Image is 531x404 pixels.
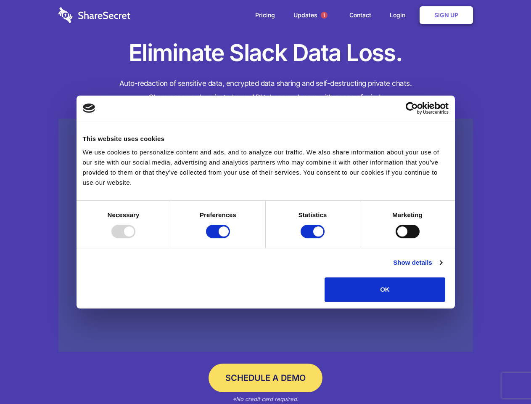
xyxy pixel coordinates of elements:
a: Wistia video thumbnail [58,119,473,352]
a: Pricing [247,2,283,28]
strong: Statistics [299,211,327,218]
img: logo-wordmark-white-trans-d4663122ce5f474addd5e946df7df03e33cb6a1c49d2221995e7729f52c070b2.svg [58,7,130,23]
a: Usercentrics Cookiebot - opens in a new window [375,102,449,114]
span: 1 [321,12,328,19]
button: OK [325,277,445,302]
strong: Necessary [108,211,140,218]
a: Contact [341,2,380,28]
a: Schedule a Demo [209,364,322,392]
div: This website uses cookies [83,134,449,144]
div: We use cookies to personalize content and ads, and to analyze our traffic. We also share informat... [83,147,449,188]
h4: Auto-redaction of sensitive data, encrypted data sharing and self-destructing private chats. Shar... [58,77,473,104]
a: Sign Up [420,6,473,24]
img: logo [83,104,95,113]
strong: Marketing [392,211,423,218]
em: *No credit card required. [232,396,299,402]
h1: Eliminate Slack Data Loss. [58,38,473,68]
strong: Preferences [200,211,236,218]
a: Login [381,2,418,28]
a: Show details [393,258,442,268]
